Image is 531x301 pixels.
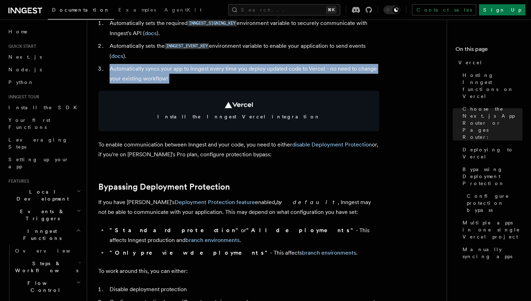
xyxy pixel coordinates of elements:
span: Deploying to Vercel [463,146,523,160]
a: Setting up your app [6,153,83,173]
a: Sign Up [479,4,525,15]
span: Bypassing Deployment Protection [463,166,523,187]
span: Local Development [6,188,77,202]
span: Hosting Inngest functions on Vercel [463,72,523,100]
li: Automatically syncs your app to Inngest every time you deploy updated code to Vercel - no need to... [107,64,379,84]
span: Inngest Functions [6,228,76,242]
a: Install the SDK [6,101,83,114]
a: Manually syncing apps [460,243,523,263]
a: Overview [12,244,83,257]
li: Automatically sets the required environment variable to securely communicate with Inngest's API ( ). [107,18,379,38]
span: Next.js [8,54,42,60]
li: or - This affects Inngest production and . [107,225,379,245]
a: branch environments [185,237,240,243]
span: Python [8,79,34,85]
span: AgentKit [164,7,202,13]
p: To work around this, you can either: [98,266,379,276]
a: Leveraging Steps [6,133,83,153]
p: To enable communication between Inngest and your code, you need to either or, if you're on [PERSO... [98,140,379,159]
span: Flow Control [12,280,76,294]
a: Choose the Next.js App Router or Pages Router: [460,103,523,143]
p: If you have [PERSON_NAME]'s enabled, , Inngest may not be able to communicate with your applicati... [98,197,379,217]
a: Python [6,76,83,89]
a: AgentKit [160,2,206,19]
a: Deployment Protection feature [175,199,255,205]
span: Leveraging Steps [8,137,68,150]
a: Node.js [6,63,83,76]
a: INNGEST_EVENT_KEY [165,42,209,49]
h4: On this page [455,45,523,56]
span: Node.js [8,67,42,72]
button: Flow Control [12,277,83,296]
a: Multiple apps in one single Vercel project [460,216,523,243]
a: docs [145,30,157,37]
span: Documentation [52,7,110,13]
li: Automatically sets the environment variable to enable your application to send events ( ). [107,41,379,61]
span: Your first Functions [8,117,50,130]
span: Inngest tour [6,94,39,100]
strong: "All deployments" [246,227,356,234]
a: Documentation [48,2,114,20]
span: Vercel [458,59,483,66]
strong: "Standard protection" [110,227,241,234]
span: Events & Triggers [6,208,77,222]
kbd: ⌘K [326,6,336,13]
a: docs [111,53,123,59]
em: by default [276,199,338,205]
span: Home [8,28,28,35]
button: Events & Triggers [6,205,83,225]
button: Steps & Workflows [12,257,83,277]
li: Disable deployment protection [107,284,379,294]
a: disable Deployment Protection [292,141,372,148]
span: Examples [118,7,156,13]
a: Examples [114,2,160,19]
span: Multiple apps in one single Vercel project [463,219,523,240]
span: Install the Inngest Vercel integration [107,113,371,120]
a: Hosting Inngest functions on Vercel [460,69,523,103]
a: Deploying to Vercel [460,143,523,163]
a: Configure protection bypass [464,190,523,216]
li: - This affects . [107,248,379,258]
a: Bypassing Deployment Protection [98,182,230,192]
button: Local Development [6,185,83,205]
button: Toggle dark mode [383,6,400,14]
button: Search...⌘K [228,4,340,15]
a: INNGEST_SIGNING_KEY [188,20,237,26]
strong: "Only preview deployments" [110,249,270,256]
button: Inngest Functions [6,225,83,244]
span: Install the SDK [8,105,81,110]
a: Vercel [455,56,523,69]
span: Overview [15,248,87,254]
span: Manually syncing apps [463,246,523,260]
span: Choose the Next.js App Router or Pages Router: [463,105,523,140]
span: Configure protection bypass [467,192,523,214]
a: Your first Functions [6,114,83,133]
a: Bypassing Deployment Protection [460,163,523,190]
a: Next.js [6,51,83,63]
a: Install the Inngest Vercel integration [98,91,379,131]
span: Quick start [6,44,36,49]
span: Features [6,178,29,184]
span: Setting up your app [8,157,69,169]
a: Contact sales [412,4,476,15]
span: Steps & Workflows [12,260,78,274]
a: Home [6,25,83,38]
a: branch environments [302,249,356,256]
